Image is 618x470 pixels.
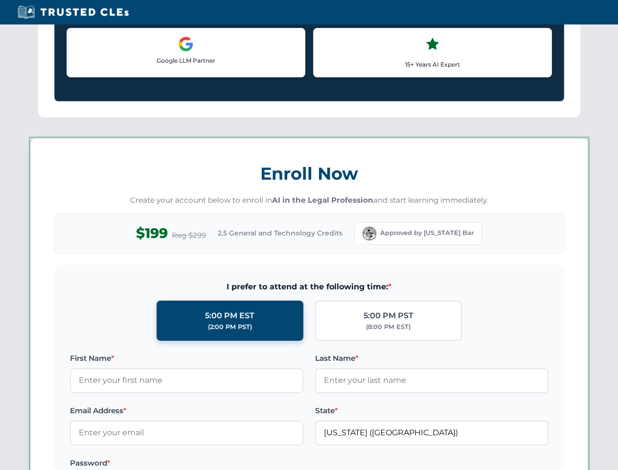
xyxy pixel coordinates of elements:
span: 2.5 General and Technology Credits [218,228,343,238]
span: $199 [136,222,168,244]
div: (2:00 PM PST) [208,322,252,332]
p: 15+ Years AI Expert [321,60,544,69]
span: I prefer to attend at the following time: [70,281,549,293]
label: Email Address [70,405,303,417]
input: Florida (FL) [315,421,549,445]
span: Reg $299 [172,230,206,241]
img: Google [178,36,194,52]
label: Password [70,457,303,469]
span: Approved by [US_STATE] Bar [380,228,474,238]
div: 5:00 PM EST [205,309,254,322]
input: Enter your email [70,421,303,445]
h3: Enroll Now [54,158,564,189]
strong: AI in the Legal Profession [272,195,373,205]
div: (8:00 PM EST) [366,322,411,332]
input: Enter your first name [70,368,303,393]
div: 5:00 PM PST [364,309,413,322]
input: Enter your last name [315,368,549,393]
img: Trusted CLEs [15,5,132,20]
p: Create your account below to enroll in and start learning immediately. [54,195,564,206]
label: State [315,405,549,417]
label: First Name [70,352,303,364]
p: Google LLM Partner [75,56,297,65]
img: Florida Bar [363,227,376,240]
label: Last Name [315,352,549,364]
